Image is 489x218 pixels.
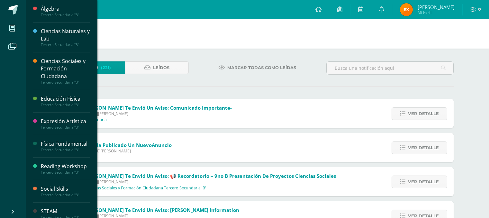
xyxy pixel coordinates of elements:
span: Ver detalle [408,142,439,154]
span: Marcar todas como leídas [227,62,296,74]
span: [DATE][PERSON_NAME] [88,148,172,154]
span: [PERSON_NAME] te envió un aviso: [PERSON_NAME] information [86,207,239,213]
div: Tercero Secundaria "B" [41,170,90,175]
div: Tercero Secundaria "B" [41,103,90,107]
div: Tercero Secundaria "B" [41,13,90,17]
a: Reading WorkshopTercero Secundaria "B" [41,163,90,175]
a: Ciencias Sociales y Formación CiudadanaTercero Secundaria "B" [41,58,90,84]
div: Física Fundamental [41,140,90,148]
span: Se ha publicado un nuevo [88,142,172,148]
div: Social Skills [41,185,90,193]
div: Educación Física [41,95,90,103]
div: Tercero Secundaria "B" [41,80,90,85]
div: Ciencias Naturales y Lab [41,28,90,42]
div: Álgebra [41,5,90,13]
div: Tercero Secundaria "B" [41,125,90,130]
span: [DATE][PERSON_NAME] [86,111,232,116]
a: Ciencias Naturales y LabTercero Secundaria "B" [41,28,90,47]
div: Expresión Artística [41,118,90,125]
span: Anuncio [152,142,172,148]
span: [DATE][PERSON_NAME] [86,179,336,185]
a: Física FundamentalTercero Secundaria "B" [41,140,90,152]
div: Tercero Secundaria "B" [41,148,90,152]
span: [PERSON_NAME] te envió un aviso: Comunicado importante- [86,104,232,111]
span: [PERSON_NAME] te envió un aviso: 📢 Recordatorio – 9no B Presentación de Proyectos Ciencias Sociales [86,173,336,179]
a: Leídos [125,61,189,74]
div: Tercero Secundaria "B" [41,193,90,197]
span: [PERSON_NAME] [418,4,455,10]
a: Social SkillsTercero Secundaria "B" [41,185,90,197]
span: Ver detalle [408,176,439,188]
span: Mi Perfil [418,10,455,15]
p: Ciencias Sociales y Formación Ciudadana Tercero Secundaria 'B' [86,186,206,191]
input: Busca una notificación aquí [327,62,453,74]
img: 34c84efe9516ec26c416966b8521ccd7.png [400,3,413,16]
span: (221) [101,62,111,74]
div: Ciencias Sociales y Formación Ciudadana [41,58,90,80]
a: Expresión ArtísticaTercero Secundaria "B" [41,118,90,130]
a: ÁlgebraTercero Secundaria "B" [41,5,90,17]
span: Ver detalle [408,108,439,120]
a: Educación FísicaTercero Secundaria "B" [41,95,90,107]
span: Leídos [153,62,169,74]
a: Marcar todas como leídas [211,61,304,74]
div: STEAM [41,208,90,215]
div: Tercero Secundaria "B" [41,42,90,47]
div: Reading Workshop [41,163,90,170]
